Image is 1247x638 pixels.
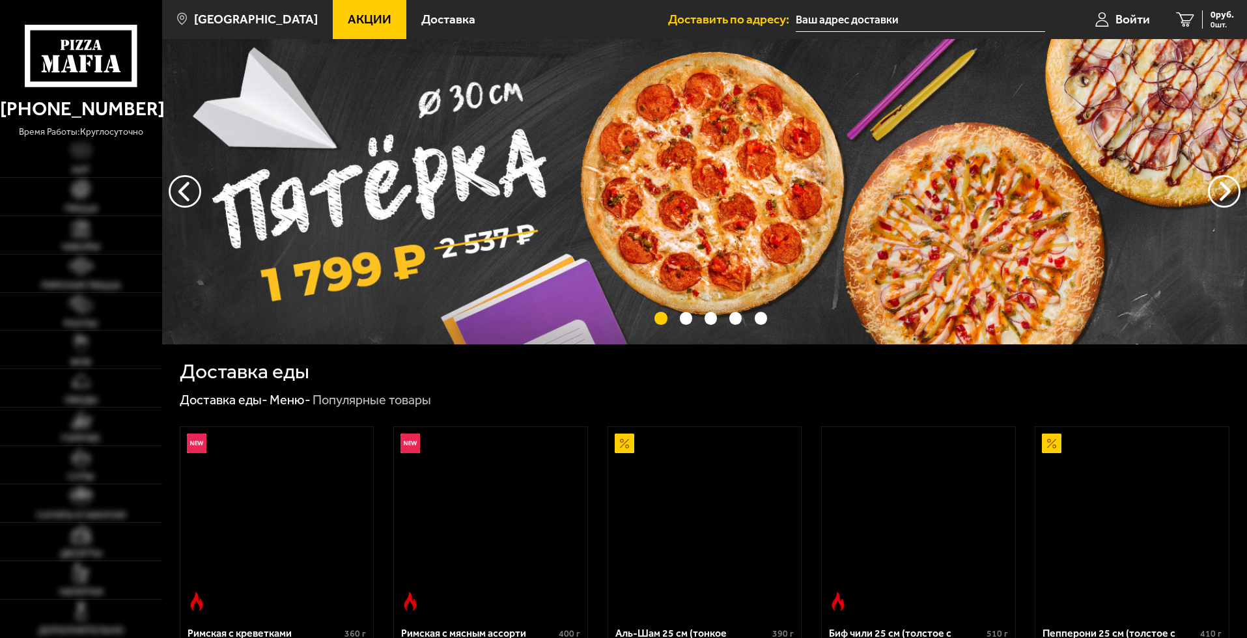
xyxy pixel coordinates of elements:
img: Острое блюдо [828,592,848,611]
span: Акции [348,13,391,25]
span: 0 шт. [1211,21,1234,29]
button: точки переключения [729,312,742,324]
h1: Доставка еды [180,361,309,382]
span: WOK [70,357,92,367]
input: Ваш адрес доставки [796,8,1045,32]
span: Супы [68,472,94,482]
span: Хит [72,165,90,175]
div: Популярные товары [313,392,431,409]
span: Десерты [60,549,102,559]
a: Доставка еды- [180,392,268,408]
button: точки переключения [654,312,667,324]
span: Римская пицца [42,281,120,290]
button: предыдущий [1208,175,1240,208]
a: Меню- [270,392,311,408]
span: Дополнительно [38,626,124,635]
img: Острое блюдо [400,592,420,611]
button: точки переключения [680,312,692,324]
a: АкционныйПепперони 25 см (толстое с сыром) [1035,427,1229,617]
span: Доставить по адресу: [668,13,796,25]
span: [GEOGRAPHIC_DATA] [194,13,318,25]
a: Острое блюдоБиф чили 25 см (толстое с сыром) [822,427,1015,617]
span: Салаты и закуски [36,510,126,520]
img: Новинка [187,434,206,453]
span: 0 руб. [1211,10,1234,20]
button: точки переключения [755,312,767,324]
button: точки переключения [705,312,717,324]
img: Акционный [1042,434,1061,453]
span: Обеды [64,395,98,405]
span: Наборы [62,242,100,252]
a: НовинкаОстрое блюдоРимская с креветками [180,427,374,617]
img: Акционный [615,434,634,453]
button: следующий [169,175,201,208]
span: Горячее [61,434,100,443]
a: АкционныйАль-Шам 25 см (тонкое тесто) [608,427,802,617]
img: Новинка [400,434,420,453]
span: Напитки [59,587,103,597]
span: Войти [1115,13,1150,25]
a: НовинкаОстрое блюдоРимская с мясным ассорти [394,427,587,617]
img: Острое блюдо [187,592,206,611]
span: Роллы [64,319,98,329]
span: Доставка [421,13,475,25]
span: Пицца [64,204,98,214]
